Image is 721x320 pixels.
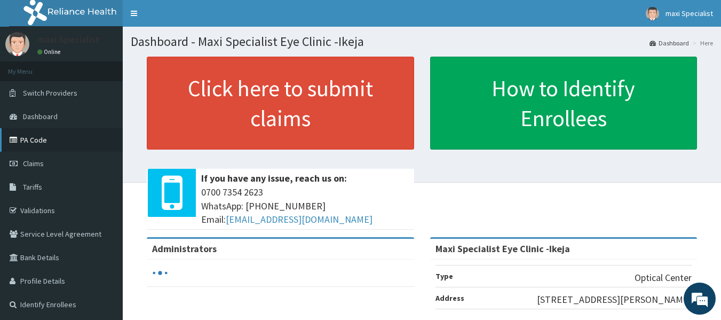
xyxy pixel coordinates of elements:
[201,185,409,227] span: 0700 7354 2623 WhatsApp: [PHONE_NUMBER] Email:
[435,243,570,255] strong: Maxi Specialist Eye Clinic -Ikeja
[23,159,44,168] span: Claims
[635,271,692,285] p: Optical Center
[152,265,168,281] svg: audio-loading
[435,293,464,303] b: Address
[37,35,100,44] p: maxi Specialist
[147,57,414,150] a: Click here to submit claims
[5,32,29,56] img: User Image
[152,243,217,255] b: Administrators
[201,172,347,184] b: If you have any issue, reach us on:
[649,38,689,48] a: Dashboard
[131,35,713,49] h1: Dashboard - Maxi Specialist Eye Clinic -Ikeja
[23,112,58,121] span: Dashboard
[23,88,77,98] span: Switch Providers
[665,9,713,18] span: maxi Specialist
[37,48,63,56] a: Online
[430,57,698,150] a: How to Identify Enrollees
[226,213,373,225] a: [EMAIL_ADDRESS][DOMAIN_NAME]
[646,7,659,20] img: User Image
[23,182,42,192] span: Tariffs
[435,271,453,281] b: Type
[537,293,692,307] p: [STREET_ADDRESS][PERSON_NAME]
[690,38,713,48] li: Here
